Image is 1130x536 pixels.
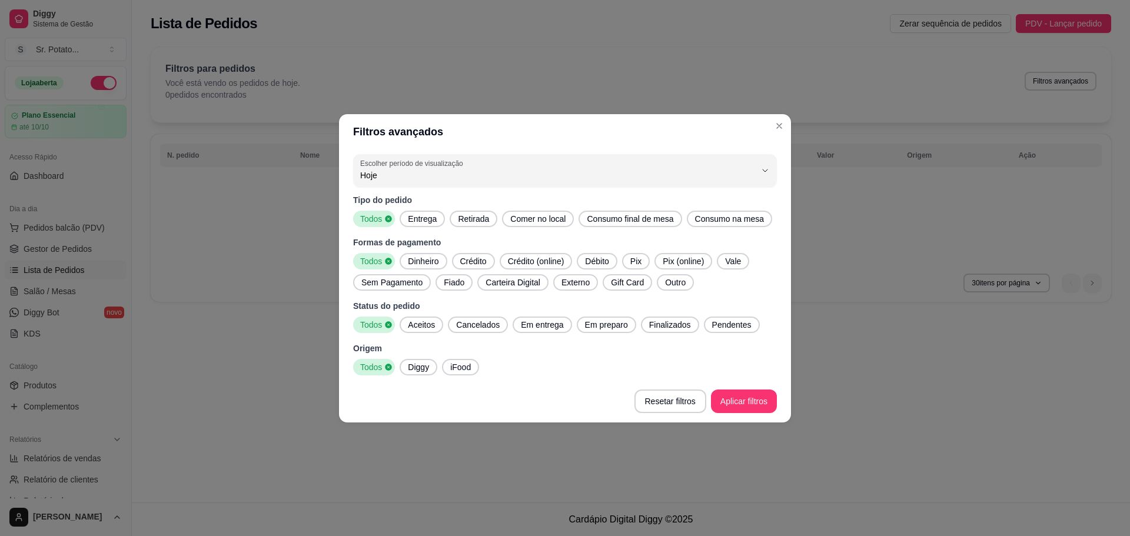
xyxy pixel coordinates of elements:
[442,359,479,375] button: iFood
[448,317,508,333] button: Cancelados
[453,213,494,225] span: Retirada
[360,169,756,181] span: Hoje
[654,253,712,269] button: Pix (online)
[577,317,636,333] button: Em preparo
[690,213,769,225] span: Consumo na mesa
[717,253,749,269] button: Vale
[403,255,443,267] span: Dinheiro
[641,317,699,333] button: Finalizados
[506,213,570,225] span: Comer no local
[579,211,682,227] button: Consumo final de mesa
[436,274,473,291] button: Fiado
[644,319,696,331] span: Finalizados
[707,319,756,331] span: Pendentes
[456,255,491,267] span: Crédito
[687,211,773,227] button: Consumo na mesa
[477,274,549,291] button: Carteira Digital
[481,277,545,288] span: Carteira Digital
[452,253,495,269] button: Crédito
[446,361,476,373] span: iFood
[502,211,574,227] button: Comer no local
[355,213,384,225] span: Todos
[353,274,431,291] button: Sem Pagamento
[403,361,434,373] span: Diggy
[400,211,445,227] button: Entrega
[400,359,437,375] button: Diggy
[658,255,709,267] span: Pix (online)
[360,158,467,168] label: Escolher período de visualização
[353,342,777,354] p: Origem
[400,317,443,333] button: Aceitos
[513,317,571,333] button: Em entrega
[704,317,760,333] button: Pendentes
[355,255,384,267] span: Todos
[400,253,447,269] button: Dinheiro
[577,253,617,269] button: Débito
[657,274,694,291] button: Outro
[622,253,650,269] button: Pix
[660,277,690,288] span: Outro
[451,319,504,331] span: Cancelados
[582,213,678,225] span: Consumo final de mesa
[580,255,613,267] span: Débito
[353,194,777,206] p: Tipo do pedido
[500,253,573,269] button: Crédito (online)
[720,255,746,267] span: Vale
[553,274,598,291] button: Externo
[353,359,395,375] button: Todos
[353,154,777,187] button: Escolher período de visualizaçãoHoje
[353,300,777,312] p: Status do pedido
[450,211,497,227] button: Retirada
[557,277,594,288] span: Externo
[403,213,441,225] span: Entrega
[353,211,395,227] button: Todos
[770,116,789,135] button: Close
[439,277,469,288] span: Fiado
[503,255,569,267] span: Crédito (online)
[711,389,777,413] button: Aplicar filtros
[339,114,791,149] header: Filtros avançados
[516,319,568,331] span: Em entrega
[353,253,395,269] button: Todos
[357,277,427,288] span: Sem Pagamento
[355,361,384,373] span: Todos
[353,237,777,248] p: Formas de pagamento
[403,319,440,331] span: Aceitos
[580,319,633,331] span: Em preparo
[355,319,384,331] span: Todos
[603,274,652,291] button: Gift Card
[634,389,706,413] button: Resetar filtros
[353,317,395,333] button: Todos
[626,255,646,267] span: Pix
[606,277,649,288] span: Gift Card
